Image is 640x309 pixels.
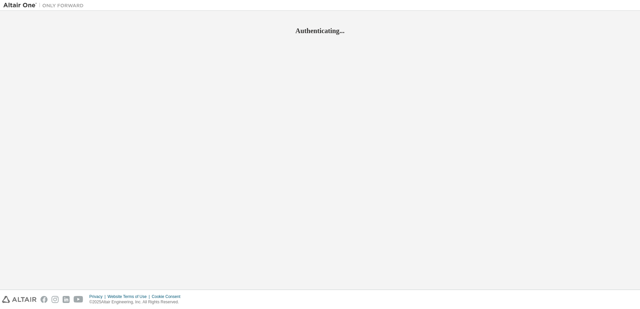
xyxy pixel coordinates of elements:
div: Privacy [89,294,107,299]
h2: Authenticating... [3,26,637,35]
div: Website Terms of Use [107,294,152,299]
img: instagram.svg [52,296,59,303]
div: Cookie Consent [152,294,184,299]
img: youtube.svg [74,296,83,303]
img: Altair One [3,2,87,9]
img: facebook.svg [41,296,48,303]
img: altair_logo.svg [2,296,36,303]
p: © 2025 Altair Engineering, Inc. All Rights Reserved. [89,299,184,305]
img: linkedin.svg [63,296,70,303]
